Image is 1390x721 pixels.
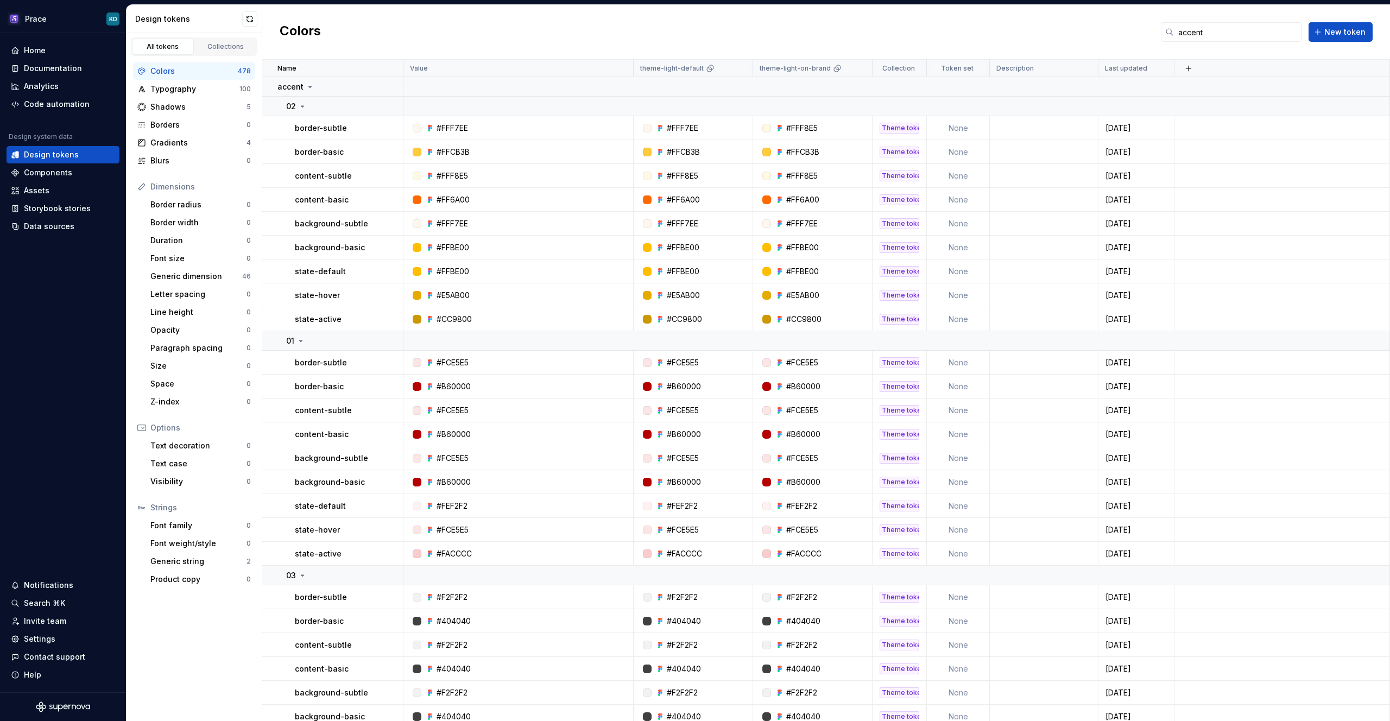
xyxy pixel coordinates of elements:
a: Product copy0 [146,571,255,588]
p: Token set [941,64,974,73]
p: background-basic [295,477,365,488]
a: Supernova Logo [36,701,90,712]
div: Storybook stories [24,203,91,214]
div: Text case [150,458,247,469]
a: Visibility0 [146,473,255,490]
div: #FEF2F2 [667,501,698,511]
div: [DATE] [1099,194,1173,205]
div: Theme tokens [880,663,919,674]
div: 46 [242,272,251,281]
div: #FCE5E5 [786,357,818,368]
div: 0 [247,477,251,486]
a: Border width0 [146,214,255,231]
p: background-basic [295,242,365,253]
div: #F2F2F2 [437,592,467,603]
div: Text decoration [150,440,247,451]
div: 0 [247,326,251,334]
p: background-subtle [295,687,368,698]
div: 478 [238,67,251,75]
div: [DATE] [1099,314,1173,325]
div: #FCE5E5 [667,357,699,368]
div: [DATE] [1099,405,1173,416]
div: Gradients [150,137,247,148]
div: Theme tokens [880,429,919,440]
div: 0 [247,397,251,406]
a: Font family0 [146,517,255,534]
p: border-subtle [295,357,347,368]
div: #FF6A00 [437,194,470,205]
p: state-active [295,314,342,325]
div: #F2F2F2 [667,687,698,698]
td: None [927,351,990,375]
div: Border width [150,217,247,228]
div: [DATE] [1099,266,1173,277]
p: Last updated [1105,64,1147,73]
p: Description [996,64,1034,73]
td: None [927,633,990,657]
div: Letter spacing [150,289,247,300]
a: Generic string2 [146,553,255,570]
div: Prace [25,14,47,24]
div: Documentation [24,63,82,74]
div: Assets [24,185,49,196]
a: Gradients4 [133,134,255,151]
a: Size0 [146,357,255,375]
div: [DATE] [1099,524,1173,535]
div: Z-index [150,396,247,407]
div: #FFF8E5 [786,170,818,181]
div: [DATE] [1099,640,1173,650]
td: None [927,470,990,494]
p: state-default [295,266,346,277]
div: #FFCB3B [786,147,819,157]
div: [DATE] [1099,687,1173,698]
div: Theme tokens [880,123,919,134]
div: [DATE] [1099,453,1173,464]
div: #FFF8E5 [437,170,468,181]
div: Theme tokens [880,405,919,416]
div: [DATE] [1099,357,1173,368]
div: Home [24,45,46,56]
td: None [927,542,990,566]
div: 0 [247,575,251,584]
div: #FFBE00 [786,266,819,277]
td: None [927,188,990,212]
a: Design tokens [7,146,119,163]
div: #F2F2F2 [667,640,698,650]
div: Product copy [150,574,247,585]
a: Colors478 [133,62,255,80]
div: [DATE] [1099,381,1173,392]
div: Design tokens [24,149,79,160]
p: content-subtle [295,640,352,650]
div: 0 [247,521,251,530]
div: Theme tokens [880,194,919,205]
p: theme-light-on-brand [760,64,831,73]
p: 01 [286,336,294,346]
a: Z-index0 [146,393,255,410]
div: 0 [247,121,251,129]
p: Value [410,64,428,73]
p: accent [277,81,304,92]
p: state-default [295,501,346,511]
div: #FCE5E5 [667,524,699,535]
div: Options [150,422,251,433]
a: Borders0 [133,116,255,134]
div: #E5AB00 [786,290,819,301]
div: #FFF7EE [437,218,468,229]
div: #FCE5E5 [437,453,469,464]
div: #B60000 [437,381,471,392]
div: 2 [247,557,251,566]
div: #FFF8E5 [667,170,698,181]
td: None [927,375,990,399]
div: #FEF2F2 [786,501,817,511]
div: [DATE] [1099,501,1173,511]
div: Dimensions [150,181,251,192]
div: Theme tokens [880,687,919,698]
div: Size [150,360,247,371]
div: Theme tokens [880,381,919,392]
div: Theme tokens [880,266,919,277]
div: #404040 [786,663,820,674]
div: KD [109,15,117,23]
div: #B60000 [667,429,701,440]
div: Data sources [24,221,74,232]
td: None [927,585,990,609]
